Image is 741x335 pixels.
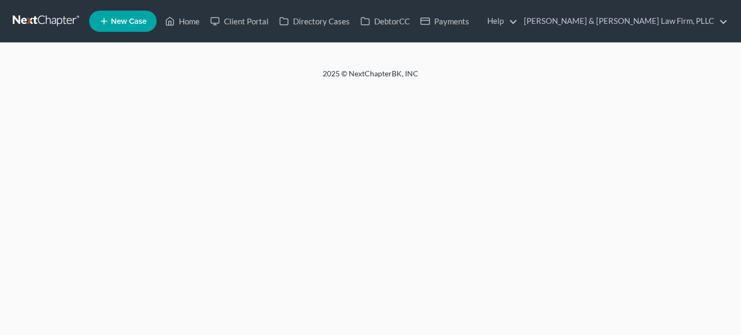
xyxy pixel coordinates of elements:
div: 2025 © NextChapterBK, INC [68,68,673,87]
a: Directory Cases [274,12,355,31]
new-legal-case-button: New Case [89,11,157,32]
a: [PERSON_NAME] & [PERSON_NAME] Law Firm, PLLC [519,12,728,31]
a: Client Portal [205,12,274,31]
a: Help [482,12,518,31]
a: Payments [415,12,475,31]
a: DebtorCC [355,12,415,31]
a: Home [160,12,205,31]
